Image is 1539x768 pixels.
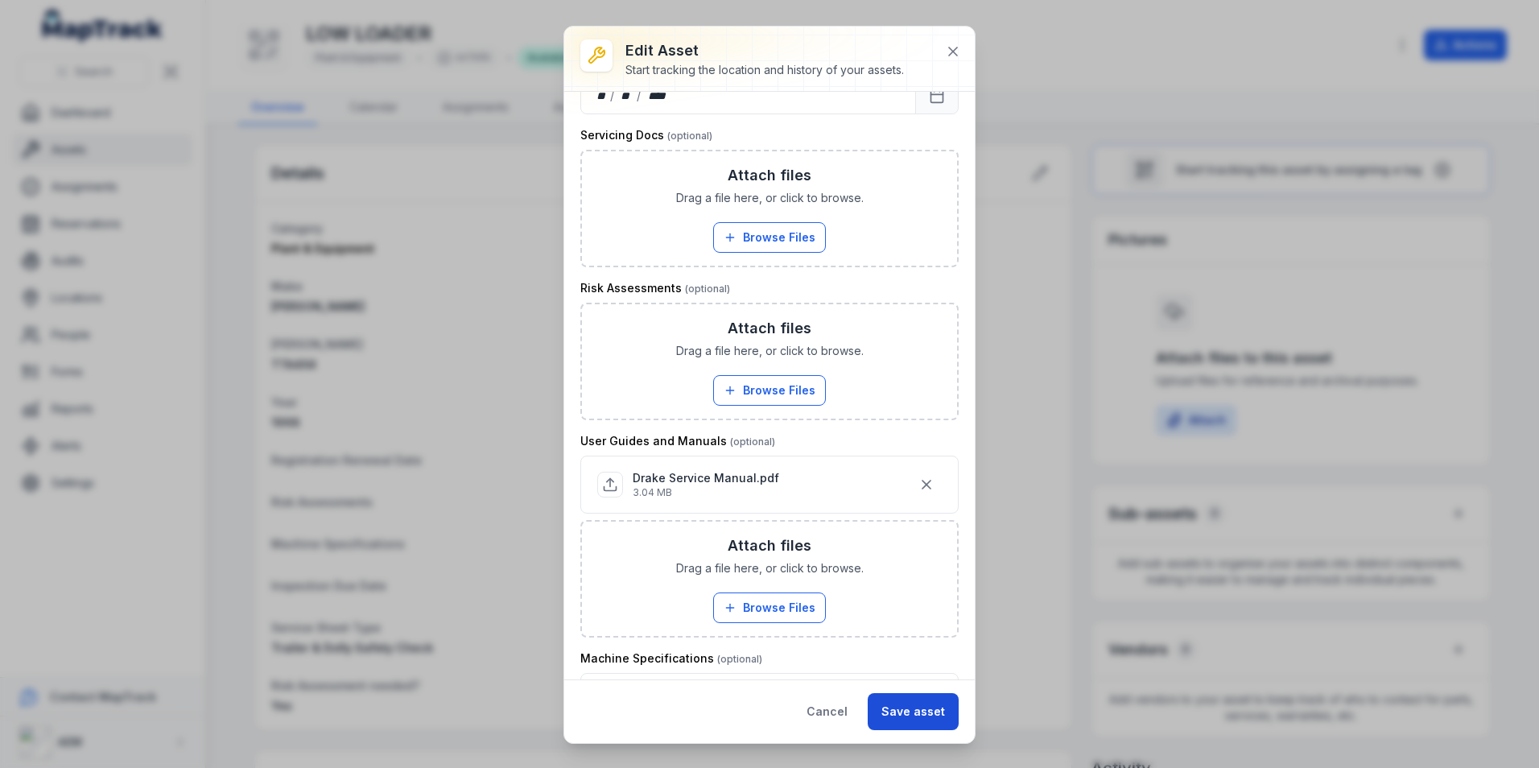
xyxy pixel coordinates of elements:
[642,88,672,104] div: year,
[793,693,861,730] button: Cancel
[625,39,904,62] h3: Edit asset
[713,375,826,406] button: Browse Files
[713,222,826,253] button: Browse Files
[676,560,864,576] span: Drag a file here, or click to browse.
[728,535,811,557] h3: Attach files
[915,77,959,114] button: Calendar
[728,164,811,187] h3: Attach files
[594,88,610,104] div: day,
[728,317,811,340] h3: Attach files
[580,127,712,143] label: Servicing Docs
[713,593,826,623] button: Browse Files
[580,650,762,667] label: Machine Specifications
[633,470,779,486] p: Drake Service Manual.pdf
[633,486,779,499] p: 3.04 MB
[868,693,959,730] button: Save asset
[637,88,642,104] div: /
[610,88,616,104] div: /
[625,62,904,78] div: Start tracking the location and history of your assets.
[676,190,864,206] span: Drag a file here, or click to browse.
[580,433,775,449] label: User Guides and Manuals
[676,343,864,359] span: Drag a file here, or click to browse.
[616,88,637,104] div: month,
[580,280,730,296] label: Risk Assessments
